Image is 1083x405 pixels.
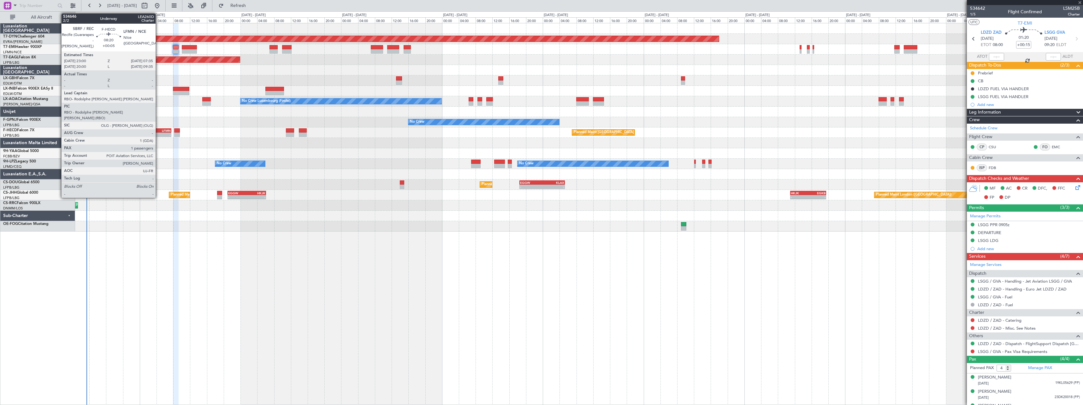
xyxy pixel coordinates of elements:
div: Planned Maint [GEOGRAPHIC_DATA] ([GEOGRAPHIC_DATA]) [171,190,270,200]
span: [DATE] [978,381,989,386]
div: HKJK [247,191,265,195]
div: [DATE] - [DATE] [745,13,770,18]
div: 12:00 [593,17,610,23]
a: LDZD / ZAD - Misc. See Notes [978,326,1036,331]
div: 12:00 [694,17,711,23]
div: LFMN [153,129,171,132]
div: 00:00 [240,17,257,23]
button: UTC [968,19,979,25]
div: No Crew Luxembourg (Findel) [242,97,291,106]
div: DEPARTURE [978,230,1001,235]
div: 04:00 [459,17,476,23]
span: Pax [969,356,976,363]
div: EGGW [228,191,247,195]
span: (4/4) [1060,355,1069,362]
div: 08:00 [476,17,492,23]
a: LDZD / ZAD - Dispatch - FlightSupport Dispatch [GEOGRAPHIC_DATA] [978,341,1080,346]
div: 08:00 [879,17,896,23]
a: EDLW/DTM [3,81,22,86]
span: LX-AOA [3,97,18,101]
span: Dispatch To-Dos [969,62,1001,69]
div: - [247,195,265,199]
a: LDZD / ZAD - Fuel [978,302,1013,308]
span: CS-DOU [3,180,18,184]
span: ALDT [1062,54,1073,60]
a: LFPB/LBG [3,123,20,127]
div: 04:00 [963,17,979,23]
div: SBRF [136,129,153,132]
label: Planned PAX [970,365,994,371]
span: FP [990,195,994,201]
a: Manage Permits [970,213,1001,220]
div: EGGW [520,181,542,185]
div: [PERSON_NAME] [978,374,1011,381]
span: LSM25B [1063,5,1080,12]
div: - [153,133,171,137]
div: 20:00 [324,17,341,23]
div: 16:00 [308,17,324,23]
a: LFPB/LBG [3,60,20,65]
span: T7-EMI [3,45,15,49]
a: LFPB/LBG [3,185,20,190]
div: 00:00 [442,17,459,23]
a: LDZD / ZAD - Handling - Euro Jet LDZD / ZAD [978,286,1067,292]
span: ATOT [977,54,987,60]
a: [PERSON_NAME]/QSA [3,102,40,107]
a: LFPB/LBG [3,196,20,200]
div: 00:00 [341,17,358,23]
div: 00:00 [845,17,862,23]
span: Others [969,332,983,340]
span: Crew [969,116,980,124]
div: 08:00 [173,17,190,23]
span: Dispatch Checks and Weather [969,175,1029,182]
a: Manage PAX [1028,365,1052,371]
a: FCBB/BZV [3,154,20,159]
div: [PERSON_NAME] [978,389,1011,395]
div: Planned Maint Lagos ([PERSON_NAME]) [76,201,142,210]
span: 1/5 [970,12,985,17]
div: 20:00 [224,17,240,23]
div: 04:00 [862,17,879,23]
a: FDB [989,165,1003,171]
a: CS-DOUGlobal 6500 [3,180,39,184]
span: AC [1006,185,1012,192]
div: 04:00 [761,17,778,23]
div: LSGG PPR 0905z [978,222,1009,227]
div: 08:00 [274,17,291,23]
a: LSGG / GVA - Pax Visa Requirements [978,349,1047,354]
div: - [808,195,826,199]
span: LDZD ZAD [981,30,1002,36]
div: LDZD FUEL VIA HANDLER [978,86,1029,91]
div: - [228,195,247,199]
span: Dispatch [969,270,986,277]
span: Flight Crew [969,133,992,141]
div: No Crew [410,117,424,127]
div: CB [978,78,983,84]
span: (3/3) [1060,204,1069,211]
div: 08:00 [677,17,694,23]
span: 01:20 [1019,35,1029,41]
span: Cabin Crew [969,154,993,161]
a: Manage Services [970,262,1002,268]
span: Leg Information [969,109,1001,116]
div: 16:00 [711,17,727,23]
span: CR [1022,185,1027,192]
div: LSGG LDG [978,238,998,243]
span: ETOT [981,42,991,48]
div: 12:00 [190,17,207,23]
span: OE-FOG [3,222,18,226]
span: 08:00 [993,42,1003,48]
a: LFPB/LBG [3,133,20,138]
a: F-GPNJFalcon 900EX [3,118,41,122]
div: [DATE] - [DATE] [645,13,669,18]
span: ELDT [1056,42,1066,48]
span: MF [990,185,996,192]
div: 00:00 [744,17,761,23]
span: [DATE] [981,36,994,42]
div: FO [1040,144,1050,150]
div: - [791,195,808,199]
div: [DATE] - [DATE] [443,13,467,18]
div: LSGG FUEL VIA HANDLER [978,94,1028,99]
a: T7-EMIHawker 900XP [3,45,42,49]
div: 12:00 [89,17,106,23]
